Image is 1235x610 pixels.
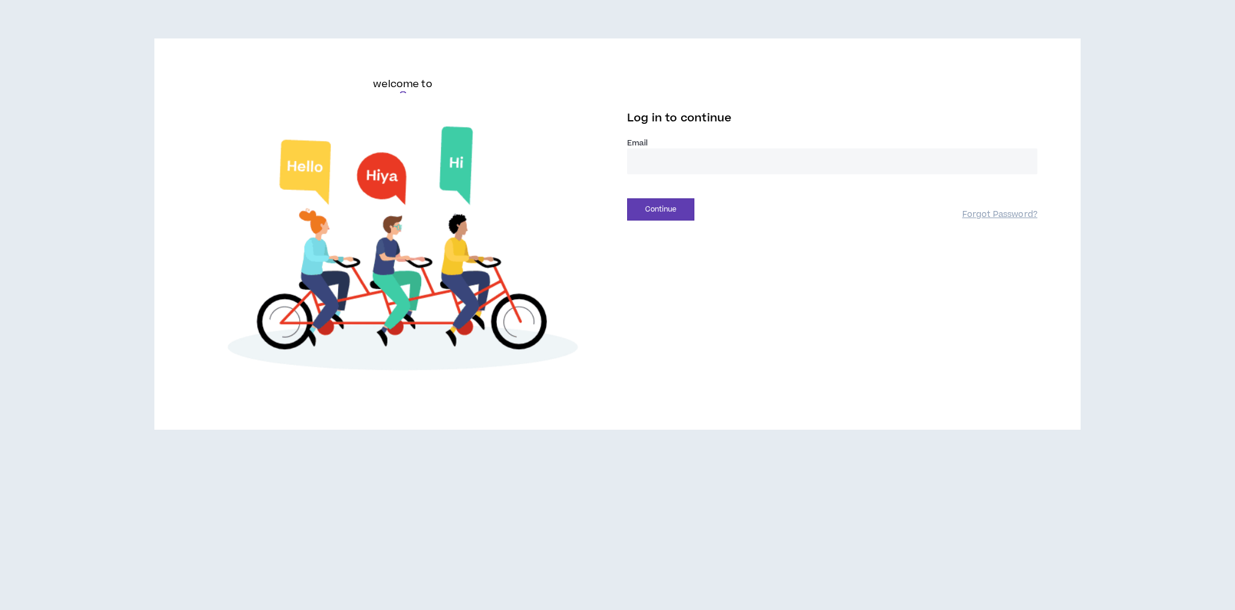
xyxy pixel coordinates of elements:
[962,209,1037,221] a: Forgot Password?
[627,111,732,126] span: Log in to continue
[627,198,694,221] button: Continue
[198,112,608,391] img: Welcome to Wripple
[373,77,432,91] h6: welcome to
[627,138,1037,148] label: Email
